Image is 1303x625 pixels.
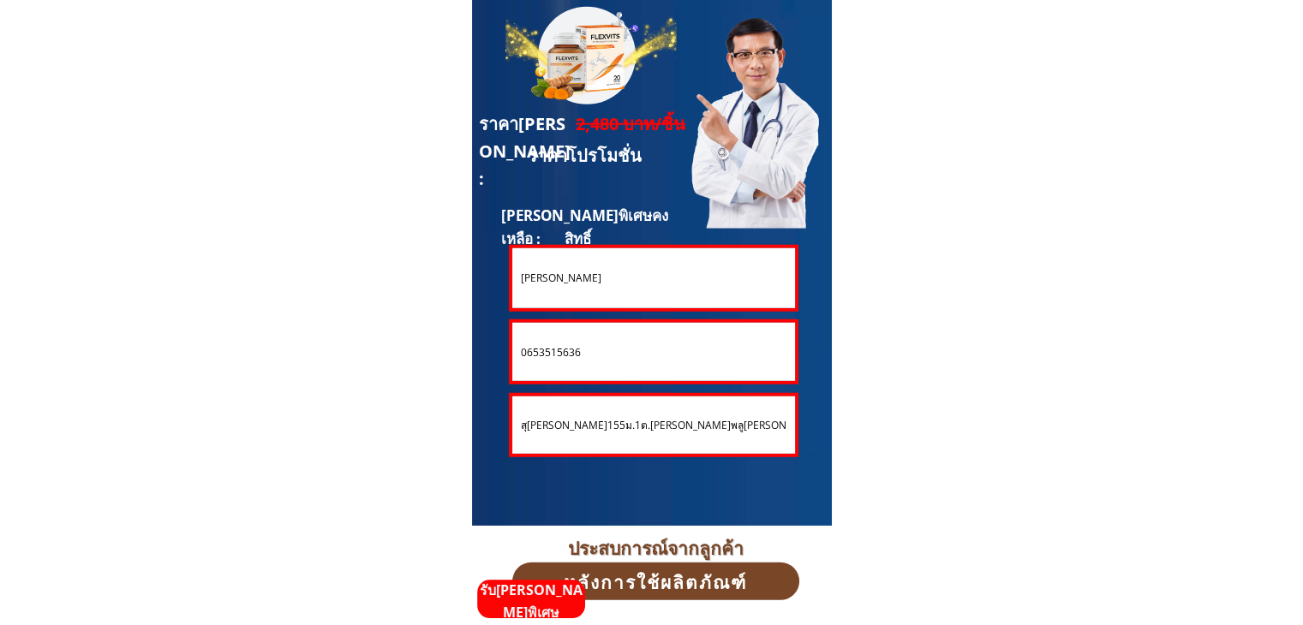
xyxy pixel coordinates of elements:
h3: ราคา[PERSON_NAME] : [478,110,576,193]
h3: ราคาโปรโมชั่น [527,142,655,170]
input: ชื่อ-นามสกุล [517,248,792,308]
h3: [PERSON_NAME]พิเศษคงเหลือ : สิทธิ์ [501,204,691,250]
input: ที่อยู่ [517,396,792,454]
input: หมายเลขโทรศัพท์ [517,323,792,381]
h3: หลังการใช้ผลิตภัณฑ์ [522,567,789,596]
h3: ประสบการณ์จากลูกค้า [481,534,830,559]
p: รับ[PERSON_NAME]พิเศษ [477,580,585,623]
